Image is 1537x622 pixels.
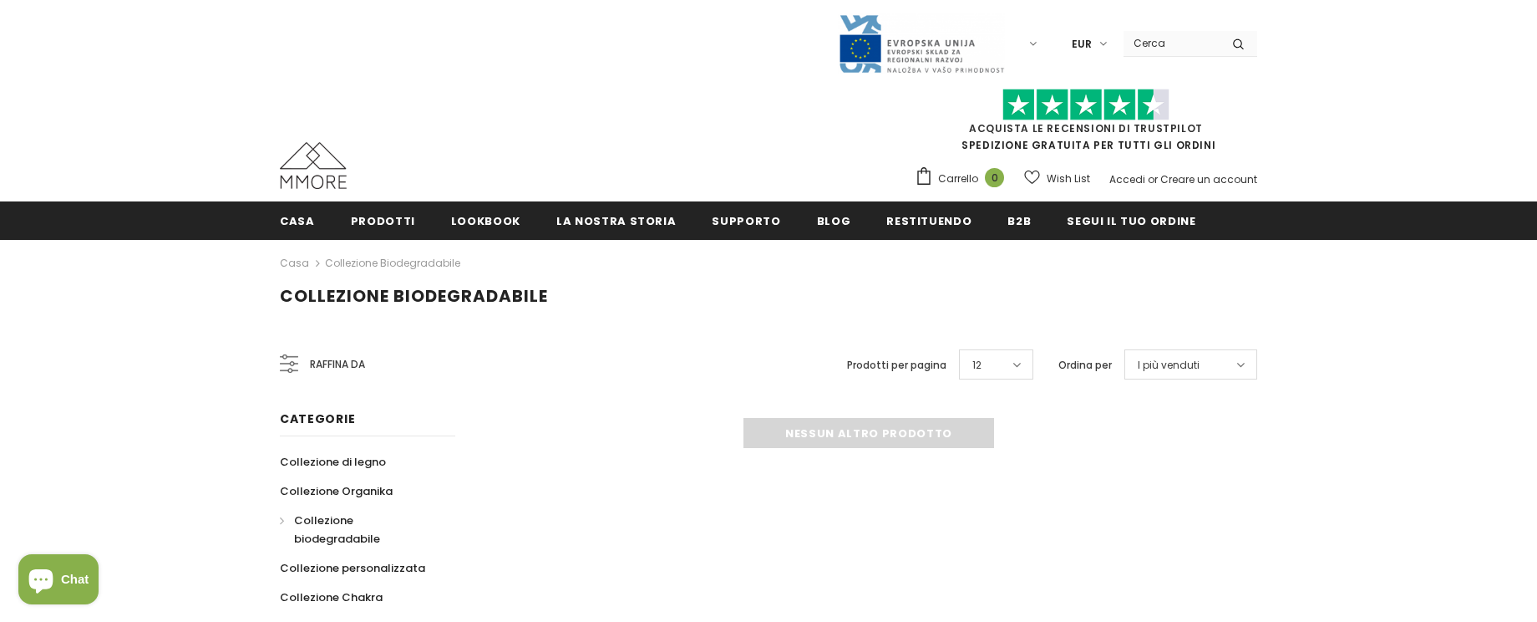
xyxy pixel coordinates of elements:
span: La nostra storia [556,213,676,229]
a: Collezione Chakra [280,583,383,612]
a: Carrello 0 [915,166,1012,191]
span: Collezione biodegradabile [280,284,548,308]
inbox-online-store-chat: Shopify online store chat [13,554,104,609]
a: Creare un account [1160,172,1257,186]
input: Search Site [1124,31,1220,55]
a: Casa [280,253,309,273]
a: supporto [712,201,780,239]
span: or [1148,172,1158,186]
span: Collezione di legno [280,454,386,470]
span: Raffina da [310,355,365,374]
a: Wish List [1024,164,1090,193]
span: Collezione biodegradabile [294,512,380,547]
a: Prodotti [351,201,415,239]
span: supporto [712,213,780,229]
img: Casi MMORE [280,142,347,189]
a: Collezione biodegradabile [280,506,437,553]
span: EUR [1072,36,1092,53]
a: Collezione di legno [280,447,386,477]
span: Blog [817,213,851,229]
span: Lookbook [451,213,520,229]
span: Collezione Organika [280,483,393,499]
span: I più venduti [1138,357,1200,374]
span: 12 [972,357,982,374]
a: Acquista le recensioni di TrustPilot [969,121,1203,135]
label: Ordina per [1058,357,1112,374]
a: Segui il tuo ordine [1067,201,1195,239]
a: Javni Razpis [838,36,1005,50]
a: Collezione Organika [280,477,393,506]
span: Collezione Chakra [280,589,383,605]
a: Casa [280,201,315,239]
label: Prodotti per pagina [847,357,946,374]
a: La nostra storia [556,201,676,239]
img: Javni Razpis [838,13,1005,74]
span: Carrello [938,171,978,187]
span: SPEDIZIONE GRATUITA PER TUTTI GLI ORDINI [915,96,1257,152]
a: Lookbook [451,201,520,239]
a: B2B [1007,201,1031,239]
span: Categorie [280,410,355,427]
a: Blog [817,201,851,239]
span: 0 [985,168,1004,187]
a: Restituendo [886,201,971,239]
a: Collezione biodegradabile [325,256,460,270]
span: Casa [280,213,315,229]
img: Fidati di Pilot Stars [1002,89,1169,121]
span: B2B [1007,213,1031,229]
a: Accedi [1109,172,1145,186]
span: Prodotti [351,213,415,229]
span: Segui il tuo ordine [1067,213,1195,229]
span: Collezione personalizzata [280,560,425,576]
a: Collezione personalizzata [280,553,425,583]
span: Wish List [1047,171,1090,187]
span: Restituendo [886,213,971,229]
